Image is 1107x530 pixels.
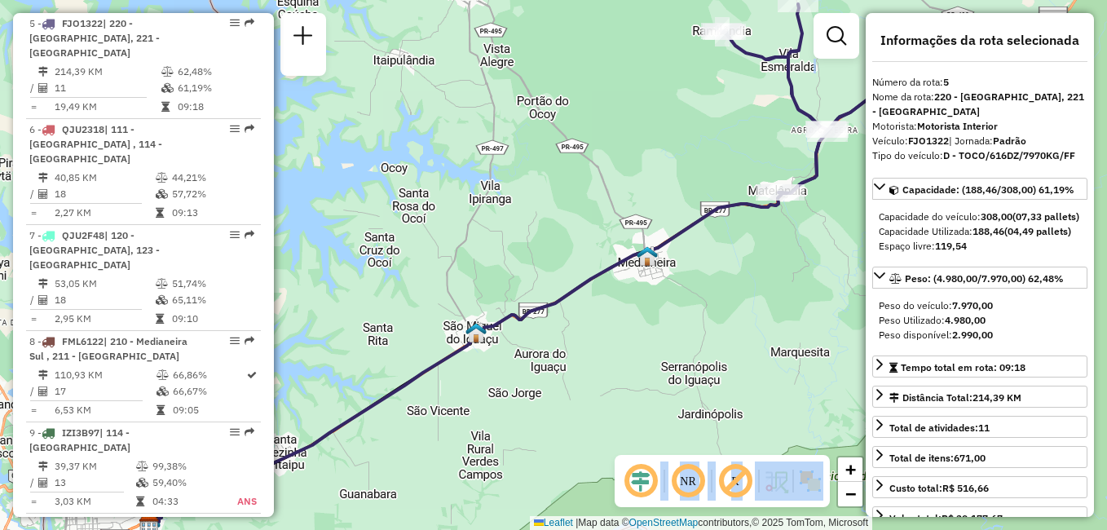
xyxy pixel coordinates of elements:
[230,124,240,134] em: Opções
[820,20,853,52] a: Exibir filtros
[230,427,240,437] em: Opções
[230,230,240,240] em: Opções
[247,370,257,380] i: Rota otimizada
[29,229,160,271] span: | 120 - [GEOGRAPHIC_DATA], 123 - [GEOGRAPHIC_DATA]
[171,170,254,186] td: 44,21%
[845,484,856,504] span: −
[157,370,169,380] i: % de utilização do peso
[838,457,862,482] a: Zoom in
[917,120,998,132] strong: Motorista Interior
[136,497,144,506] i: Tempo total em rota
[872,90,1087,119] div: Nome da rota:
[152,475,218,491] td: 59,40%
[172,402,245,418] td: 09:05
[157,405,165,415] i: Tempo total em rota
[901,361,1025,373] span: Tempo total em rota: 09:18
[152,493,218,510] td: 04:33
[29,335,187,362] span: 8 -
[879,299,993,311] span: Peso do veículo:
[889,391,1021,405] div: Distância Total:
[993,135,1026,147] strong: Padrão
[29,292,37,308] td: /
[889,451,986,466] div: Total de itens:
[54,170,155,186] td: 40,85 KM
[29,311,37,327] td: =
[171,292,254,308] td: 65,11%
[872,446,1087,468] a: Total de itens:671,00
[38,189,48,199] i: Total de Atividades
[943,149,1075,161] strong: D - TOCO/616DZ/7970KG/FF
[29,186,37,202] td: /
[54,402,156,418] td: 6,53 KM
[943,76,949,88] strong: 5
[171,186,254,202] td: 57,72%
[945,314,986,326] strong: 4.980,00
[54,383,156,400] td: 17
[872,476,1087,498] a: Custo total:R$ 516,66
[54,475,135,491] td: 13
[942,512,1003,524] strong: R$ 30.177,67
[872,292,1087,349] div: Peso: (4.980,00/7.970,00) 62,48%
[62,426,99,439] span: IZI3B97
[29,80,37,96] td: /
[530,516,872,530] div: Map data © contributors,© 2025 TomTom, Microsoft
[62,229,104,241] span: QJU2F48
[38,370,48,380] i: Distância Total
[54,493,135,510] td: 3,03 KM
[935,240,967,252] strong: 119,54
[54,276,155,292] td: 53,05 KM
[245,336,254,346] em: Rota exportada
[872,178,1087,200] a: Capacidade: (188,46/308,00) 61,19%
[38,67,48,77] i: Distância Total
[156,279,168,289] i: % de utilização do peso
[952,299,993,311] strong: 7.970,00
[136,478,148,488] i: % de utilização da cubagem
[54,458,135,475] td: 39,37 KM
[908,135,949,147] strong: FJO1322
[29,493,37,510] td: =
[54,367,156,383] td: 110,93 KM
[879,313,1081,328] div: Peso Utilizado:
[872,33,1087,48] h4: Informações da rota selecionada
[172,367,245,383] td: 66,86%
[981,210,1012,223] strong: 308,00
[245,427,254,437] em: Rota exportada
[668,462,708,501] span: Ocultar NR
[218,493,258,510] td: ANS
[29,402,37,418] td: =
[952,329,993,341] strong: 2.990,00
[879,328,1081,342] div: Peso disponível:
[872,416,1087,438] a: Total de atividades:11
[29,99,37,115] td: =
[62,17,103,29] span: FJO1322
[161,67,174,77] i: % de utilização do peso
[872,75,1087,90] div: Número da rota:
[287,20,320,56] a: Nova sessão e pesquisa
[29,383,37,400] td: /
[54,99,161,115] td: 19,49 KM
[152,458,218,475] td: 99,38%
[902,183,1074,196] span: Capacidade: (188,46/308,00) 61,19%
[29,123,162,165] span: 6 -
[230,18,240,28] em: Opções
[172,383,245,400] td: 66,67%
[38,83,48,93] i: Total de Atividades
[29,426,130,453] span: 9 -
[972,391,1021,404] span: 214,39 KM
[889,481,989,496] div: Custo total:
[872,386,1087,408] a: Distância Total:214,39 KM
[629,517,699,528] a: OpenStreetMap
[637,245,658,267] img: Medianeira
[230,336,240,346] em: Opções
[949,135,1026,147] span: | Jornada:
[29,17,160,59] span: 5 -
[156,208,164,218] i: Tempo total em rota
[797,468,823,494] img: Exibir/Ocultar setores
[534,517,573,528] a: Leaflet
[177,99,254,115] td: 09:18
[838,482,862,506] a: Zoom out
[872,203,1087,260] div: Capacidade: (188,46/308,00) 61,19%
[171,276,254,292] td: 51,74%
[576,517,578,528] span: |
[38,462,48,471] i: Distância Total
